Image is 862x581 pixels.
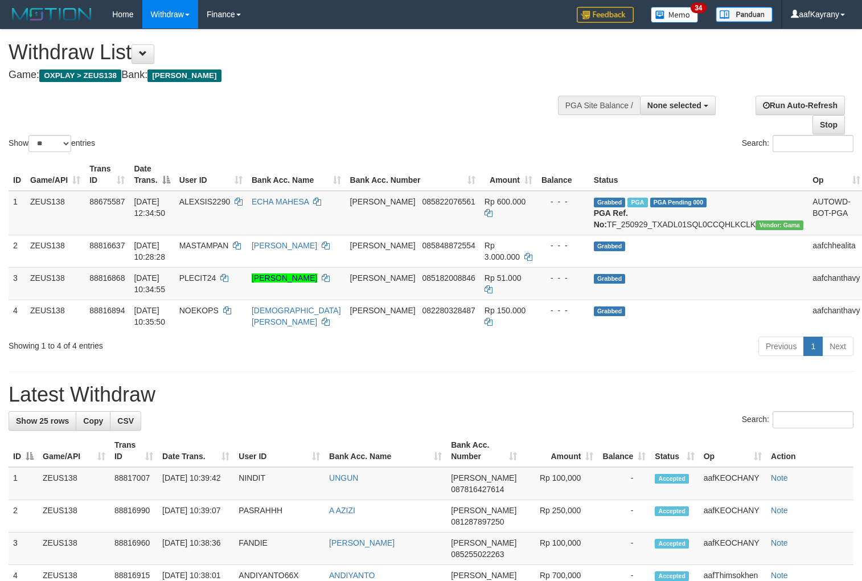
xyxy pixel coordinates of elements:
th: Trans ID: activate to sort column ascending [85,158,129,191]
th: Game/API: activate to sort column ascending [38,435,110,467]
span: Copy [83,416,103,425]
td: NINDIT [234,467,325,500]
img: Feedback.jpg [577,7,634,23]
a: Note [771,473,788,482]
span: [PERSON_NAME] [451,473,516,482]
td: - [598,467,650,500]
h1: Latest Withdraw [9,383,853,406]
a: ECHA MAHESA [252,197,309,206]
td: ZEUS138 [38,467,110,500]
span: [PERSON_NAME] [451,506,516,515]
th: Bank Acc. Number: activate to sort column ascending [446,435,522,467]
th: Bank Acc. Name: activate to sort column ascending [247,158,346,191]
td: 88817007 [110,467,158,500]
div: Showing 1 to 4 of 4 entries [9,335,351,351]
span: Show 25 rows [16,416,69,425]
span: Grabbed [594,198,626,207]
span: Copy 085182008846 to clipboard [422,273,475,283]
a: UNGUN [329,473,358,482]
td: ZEUS138 [26,235,85,267]
span: Copy 085848872554 to clipboard [422,241,475,250]
span: Vendor URL: https://trx31.1velocity.biz [756,220,803,230]
span: [DATE] 10:34:55 [134,273,165,294]
td: 2 [9,500,38,533]
th: User ID: activate to sort column ascending [234,435,325,467]
span: Accepted [655,571,689,581]
td: aafKEOCHANY [699,533,766,565]
th: Bank Acc. Number: activate to sort column ascending [346,158,480,191]
td: - [598,533,650,565]
a: Show 25 rows [9,411,76,431]
td: TF_250929_TXADL01SQL0CCQHLKCLK [589,191,808,235]
th: ID [9,158,26,191]
span: Grabbed [594,306,626,316]
span: Copy 087816427614 to clipboard [451,485,504,494]
a: Note [771,571,788,580]
span: PGA Pending [650,198,707,207]
h1: Withdraw List [9,41,563,64]
div: - - - [541,196,585,207]
th: Amount: activate to sort column ascending [480,158,537,191]
td: - [598,500,650,533]
span: Rp 600.000 [485,197,526,206]
a: Note [771,506,788,515]
span: Marked by aafpengsreynich [627,198,647,207]
td: ZEUS138 [26,300,85,332]
td: 3 [9,533,38,565]
span: [PERSON_NAME] [350,273,416,283]
span: [PERSON_NAME] [350,197,416,206]
button: None selected [640,96,716,115]
div: - - - [541,240,585,251]
td: 88816990 [110,500,158,533]
td: 1 [9,191,26,235]
a: Copy [76,411,110,431]
h4: Game: Bank: [9,69,563,81]
span: 34 [691,3,706,13]
label: Search: [742,135,853,152]
label: Search: [742,411,853,428]
td: ZEUS138 [26,191,85,235]
a: ANDIYANTO [329,571,375,580]
a: A AZIZI [329,506,355,515]
td: ZEUS138 [26,267,85,300]
td: 4 [9,300,26,332]
div: - - - [541,305,585,316]
th: Action [766,435,853,467]
span: [PERSON_NAME] [147,69,221,82]
span: Rp 150.000 [485,306,526,315]
img: Button%20Memo.svg [651,7,699,23]
a: [PERSON_NAME] [252,273,317,283]
input: Search: [773,135,853,152]
span: PLECIT24 [179,273,216,283]
th: Bank Acc. Name: activate to sort column ascending [325,435,446,467]
span: 88816868 [89,273,125,283]
a: [DEMOGRAPHIC_DATA][PERSON_NAME] [252,306,341,326]
span: [DATE] 12:34:50 [134,197,165,218]
span: ALEXSIS2290 [179,197,231,206]
span: Copy 085822076561 to clipboard [422,197,475,206]
td: aafKEOCHANY [699,467,766,500]
td: 1 [9,467,38,500]
a: CSV [110,411,141,431]
th: ID: activate to sort column descending [9,435,38,467]
select: Showentries [28,135,71,152]
label: Show entries [9,135,95,152]
div: PGA Site Balance / [558,96,640,115]
span: Copy 082280328487 to clipboard [422,306,475,315]
td: PASRAHHH [234,500,325,533]
span: Rp 51.000 [485,273,522,283]
span: Copy 085255022263 to clipboard [451,550,504,559]
th: Status: activate to sort column ascending [650,435,699,467]
th: Game/API: activate to sort column ascending [26,158,85,191]
input: Search: [773,411,853,428]
span: Rp 3.000.000 [485,241,520,261]
th: Amount: activate to sort column ascending [522,435,598,467]
th: Status [589,158,808,191]
span: [DATE] 10:35:50 [134,306,165,326]
th: Op: activate to sort column ascending [699,435,766,467]
td: [DATE] 10:39:42 [158,467,234,500]
a: Run Auto-Refresh [756,96,845,115]
td: 88816960 [110,533,158,565]
span: 88675587 [89,197,125,206]
div: - - - [541,272,585,284]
